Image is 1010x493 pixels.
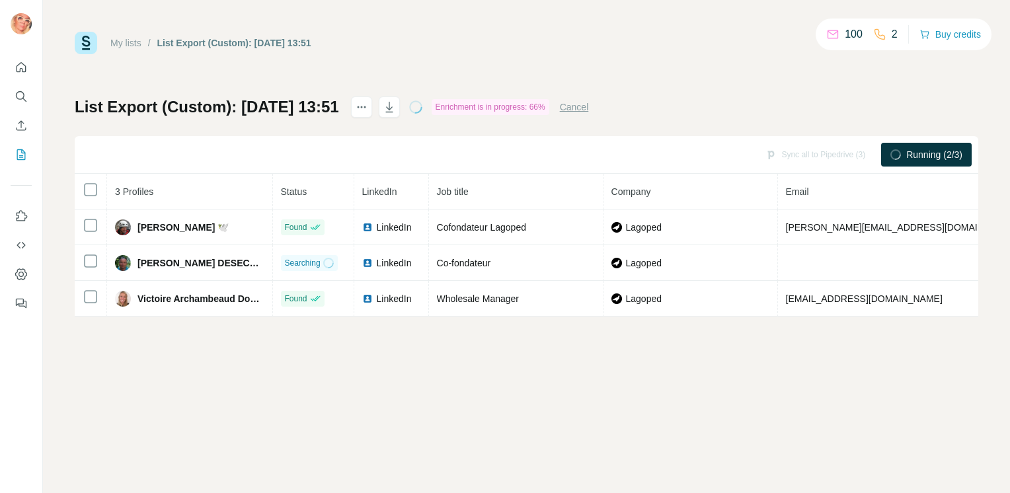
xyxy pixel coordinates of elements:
span: Victoire Archambeaud Doumenc [137,292,264,305]
div: List Export (Custom): [DATE] 13:51 [157,36,311,50]
img: Surfe Logo [75,32,97,54]
div: Enrichment is in progress: 66% [432,99,549,115]
button: Dashboard [11,262,32,286]
span: [PERSON_NAME] 🕊️ [137,221,229,234]
button: Cancel [560,100,589,114]
span: Company [611,186,651,197]
button: Feedback [11,291,32,315]
img: Avatar [11,13,32,34]
span: LinkedIn [362,186,397,197]
span: Lagoped [626,221,662,234]
span: Found [285,293,307,305]
img: LinkedIn logo [362,258,373,268]
span: Wholesale Manager [437,293,520,304]
span: LinkedIn [377,292,412,305]
button: actions [351,96,372,118]
span: [EMAIL_ADDRESS][DOMAIN_NAME] [786,293,943,304]
span: Running (2/3) [906,148,962,161]
p: 2 [892,26,898,42]
span: Lagoped [626,292,662,305]
span: 3 Profiles [115,186,153,197]
li: / [148,36,151,50]
button: Enrich CSV [11,114,32,137]
span: Email [786,186,809,197]
img: company-logo [611,222,622,233]
span: Lagoped [626,256,662,270]
span: Found [285,221,307,233]
a: My lists [110,38,141,48]
button: Use Surfe API [11,233,32,257]
span: Job title [437,186,469,197]
span: LinkedIn [377,256,412,270]
img: company-logo [611,293,622,304]
button: Use Surfe on LinkedIn [11,204,32,228]
p: 100 [845,26,863,42]
img: Avatar [115,219,131,235]
button: Quick start [11,56,32,79]
span: [PERSON_NAME] DESECURES [137,256,264,270]
img: Avatar [115,255,131,271]
span: Co-fondateur [437,258,491,268]
img: Avatar [115,291,131,307]
button: My lists [11,143,32,167]
span: Status [281,186,307,197]
span: Cofondateur Lagoped [437,222,526,233]
img: LinkedIn logo [362,293,373,304]
button: Buy credits [919,25,981,44]
button: Search [11,85,32,108]
span: LinkedIn [377,221,412,234]
img: LinkedIn logo [362,222,373,233]
span: Searching [285,257,321,269]
img: company-logo [611,258,622,268]
h1: List Export (Custom): [DATE] 13:51 [75,96,339,118]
